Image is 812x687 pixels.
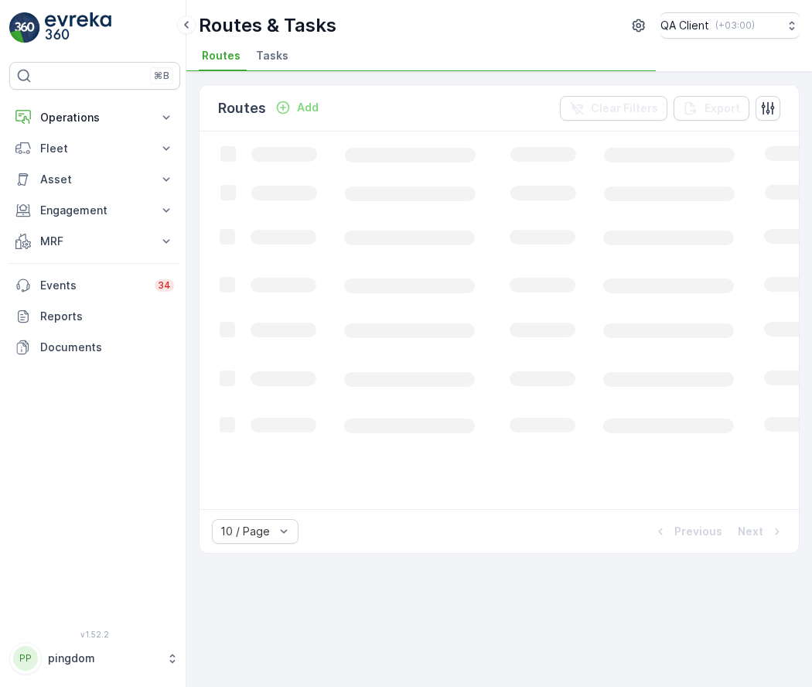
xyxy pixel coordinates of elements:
[738,524,763,539] p: Next
[9,102,180,133] button: Operations
[40,141,149,156] p: Fleet
[40,110,149,125] p: Operations
[660,12,800,39] button: QA Client(+03:00)
[9,630,180,639] span: v 1.52.2
[736,522,786,541] button: Next
[199,13,336,38] p: Routes & Tasks
[40,309,174,324] p: Reports
[202,48,241,63] span: Routes
[40,172,149,187] p: Asset
[9,133,180,164] button: Fleet
[9,12,40,43] img: logo
[40,340,174,355] p: Documents
[40,278,145,293] p: Events
[591,101,658,116] p: Clear Filters
[48,651,159,666] p: pingdom
[674,96,749,121] button: Export
[269,98,325,117] button: Add
[40,234,149,249] p: MRF
[297,100,319,115] p: Add
[9,164,180,195] button: Asset
[158,279,171,292] p: 34
[674,524,722,539] p: Previous
[218,97,266,119] p: Routes
[154,70,169,82] p: ⌘B
[9,270,180,301] a: Events34
[45,12,111,43] img: logo_light-DOdMpM7g.png
[9,195,180,226] button: Engagement
[40,203,149,218] p: Engagement
[9,301,180,332] a: Reports
[256,48,288,63] span: Tasks
[560,96,667,121] button: Clear Filters
[705,101,740,116] p: Export
[660,18,709,33] p: QA Client
[715,19,755,32] p: ( +03:00 )
[651,522,724,541] button: Previous
[9,332,180,363] a: Documents
[9,226,180,257] button: MRF
[9,642,180,675] button: PPpingdom
[13,646,38,671] div: PP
